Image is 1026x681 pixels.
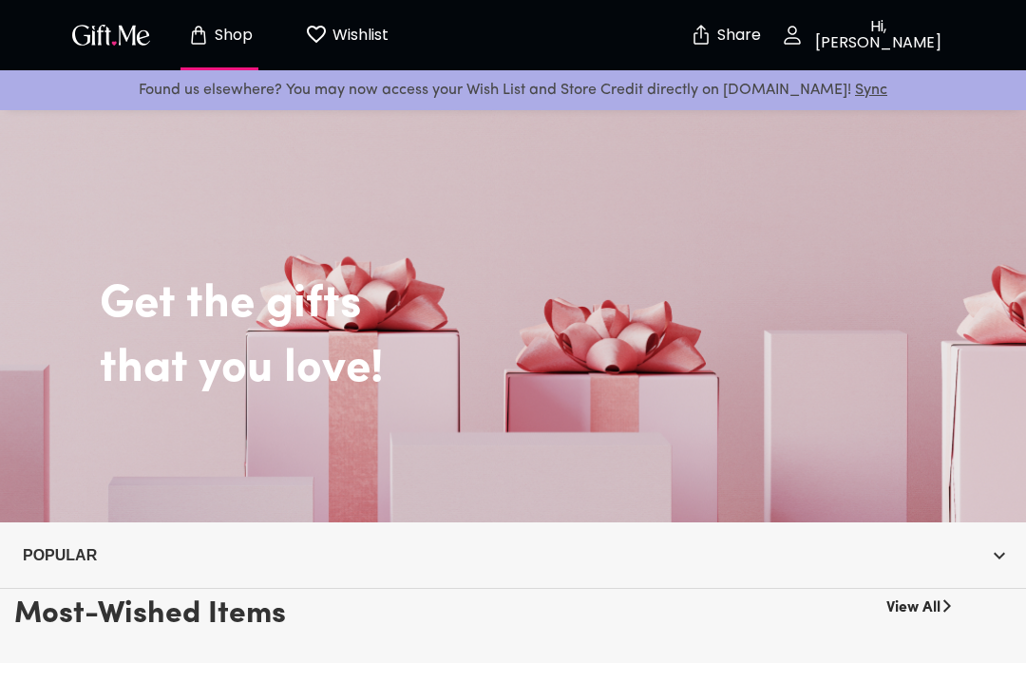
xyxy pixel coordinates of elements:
[804,19,948,51] p: Hi, [PERSON_NAME]
[15,538,1011,573] button: Popular
[14,589,286,640] h3: Most-Wished Items
[210,28,253,44] p: Shop
[855,83,887,98] a: Sync
[23,543,1003,567] span: Popular
[68,21,154,48] img: GiftMe Logo
[712,28,761,44] p: Share
[66,24,156,47] button: GiftMe Logo
[328,23,389,47] p: Wishlist
[886,589,940,619] a: View All
[769,5,959,66] button: Hi, [PERSON_NAME]
[690,24,712,47] img: secure
[100,342,1012,397] h2: that you love!
[15,78,1011,103] p: Found us elsewhere? You may now access your Wish List and Store Credit directly on [DOMAIN_NAME]!
[167,5,272,66] button: Store page
[100,220,1012,332] h2: Get the gifts
[294,5,399,66] button: Wishlist page
[692,2,758,68] button: Share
